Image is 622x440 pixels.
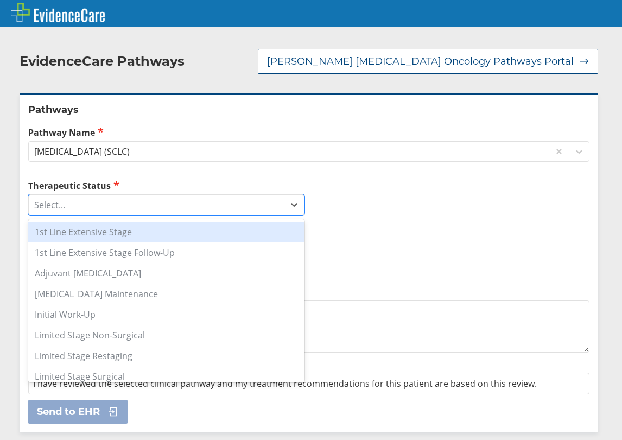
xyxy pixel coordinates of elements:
span: Send to EHR [37,405,100,418]
div: Limited Stage Surgical [28,366,304,387]
label: Additional Details [28,286,589,298]
label: Pathway Name [28,126,589,139]
div: Initial Work-Up [28,304,304,325]
img: EvidenceCare [11,3,105,22]
span: I have reviewed the selected clinical pathway and my treatment recommendations for this patient a... [33,378,537,389]
div: Adjuvant [MEDICAL_DATA] [28,263,304,284]
label: Therapeutic Status [28,179,304,192]
div: Limited Stage Non-Surgical [28,325,304,345]
h2: Pathways [28,103,589,116]
div: [MEDICAL_DATA] (SCLC) [34,146,130,158]
div: 1st Line Extensive Stage [28,222,304,242]
h2: EvidenceCare Pathways [20,53,185,70]
div: 1st Line Extensive Stage Follow-Up [28,242,304,263]
div: [MEDICAL_DATA] Maintenance [28,284,304,304]
button: Send to EHR [28,400,128,424]
div: Limited Stage Restaging [28,345,304,366]
div: Select... [34,199,65,211]
span: [PERSON_NAME] [MEDICAL_DATA] Oncology Pathways Portal [267,55,574,68]
button: [PERSON_NAME] [MEDICAL_DATA] Oncology Pathways Portal [258,49,598,74]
